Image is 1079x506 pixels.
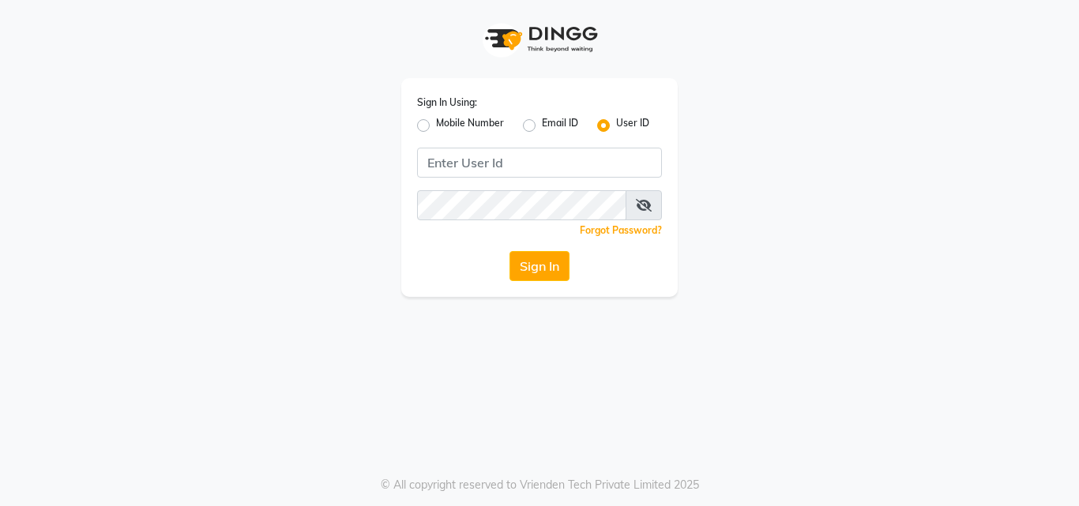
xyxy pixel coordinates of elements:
[580,224,662,236] a: Forgot Password?
[436,116,504,135] label: Mobile Number
[417,190,626,220] input: Username
[417,96,477,110] label: Sign In Using:
[417,148,662,178] input: Username
[476,16,603,62] img: logo1.svg
[509,251,570,281] button: Sign In
[542,116,578,135] label: Email ID
[616,116,649,135] label: User ID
